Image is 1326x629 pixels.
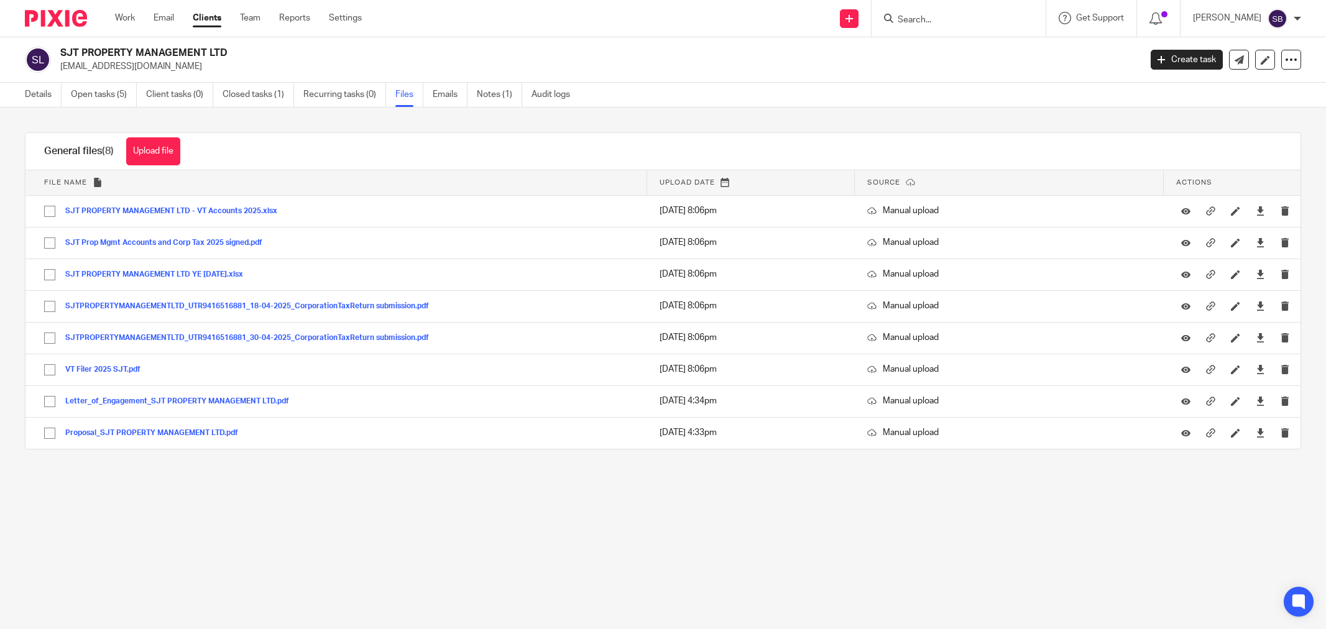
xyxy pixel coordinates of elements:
p: [DATE] 8:06pm [660,268,842,280]
button: Proposal_SJT PROPERTY MANAGEMENT LTD.pdf [65,429,247,438]
button: Letter_of_Engagement_SJT PROPERTY MANAGEMENT LTD.pdf [65,397,298,406]
p: [DATE] 8:06pm [660,204,842,217]
a: Download [1256,300,1265,312]
p: Manual upload [867,395,1151,407]
h1: General files [44,145,114,158]
p: [EMAIL_ADDRESS][DOMAIN_NAME] [60,60,1132,73]
a: Clients [193,12,221,24]
a: Download [1256,395,1265,407]
a: Files [395,83,423,107]
button: SJTPROPERTYMANAGEMENTLTD_UTR9416516881_30-04-2025_CorporationTaxReturn submission.pdf [65,334,438,342]
p: [DATE] 8:06pm [660,300,842,312]
a: Download [1256,426,1265,439]
button: SJT PROPERTY MANAGEMENT LTD - VT Accounts 2025.xlsx [65,207,287,216]
p: [DATE] 4:34pm [660,395,842,407]
h2: SJT PROPERTY MANAGEMENT LTD [60,47,918,60]
span: File name [44,179,87,186]
span: Get Support [1076,14,1124,22]
a: Client tasks (0) [146,83,213,107]
p: [PERSON_NAME] [1193,12,1261,24]
input: Select [38,200,62,223]
a: Download [1256,204,1265,217]
p: Manual upload [867,236,1151,249]
a: Email [154,12,174,24]
a: Closed tasks (1) [223,83,294,107]
a: Work [115,12,135,24]
p: [DATE] 8:06pm [660,363,842,375]
input: Select [38,390,62,413]
button: SJTPROPERTYMANAGEMENTLTD_UTR9416516881_18-04-2025_CorporationTaxReturn submission.pdf [65,302,438,311]
a: Download [1256,331,1265,344]
input: Select [38,421,62,445]
p: Manual upload [867,331,1151,344]
input: Search [896,15,1008,26]
p: [DATE] 8:06pm [660,236,842,249]
p: Manual upload [867,268,1151,280]
a: Download [1256,363,1265,375]
span: Source [867,179,900,186]
input: Select [38,358,62,382]
p: [DATE] 4:33pm [660,426,842,439]
button: Upload file [126,137,180,165]
a: Notes (1) [477,83,522,107]
img: svg%3E [1268,9,1287,29]
a: Reports [279,12,310,24]
button: SJT PROPERTY MANAGEMENT LTD YE [DATE].xlsx [65,270,252,279]
p: [DATE] 8:06pm [660,331,842,344]
input: Select [38,231,62,255]
p: Manual upload [867,204,1151,217]
button: SJT Prop Mgmt Accounts and Corp Tax 2025 signed.pdf [65,239,272,247]
img: svg%3E [25,47,51,73]
button: VT Filer 2025 SJT.pdf [65,365,150,374]
a: Audit logs [532,83,579,107]
img: Pixie [25,10,87,27]
p: Manual upload [867,300,1151,312]
a: Team [240,12,260,24]
a: Download [1256,236,1265,249]
input: Select [38,295,62,318]
span: Upload date [660,179,715,186]
a: Details [25,83,62,107]
a: Download [1256,268,1265,280]
p: Manual upload [867,363,1151,375]
p: Manual upload [867,426,1151,439]
a: Emails [433,83,467,107]
span: Actions [1176,179,1212,186]
a: Recurring tasks (0) [303,83,386,107]
input: Select [38,326,62,350]
input: Select [38,263,62,287]
a: Open tasks (5) [71,83,137,107]
a: Settings [329,12,362,24]
span: (8) [102,146,114,156]
a: Create task [1151,50,1223,70]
